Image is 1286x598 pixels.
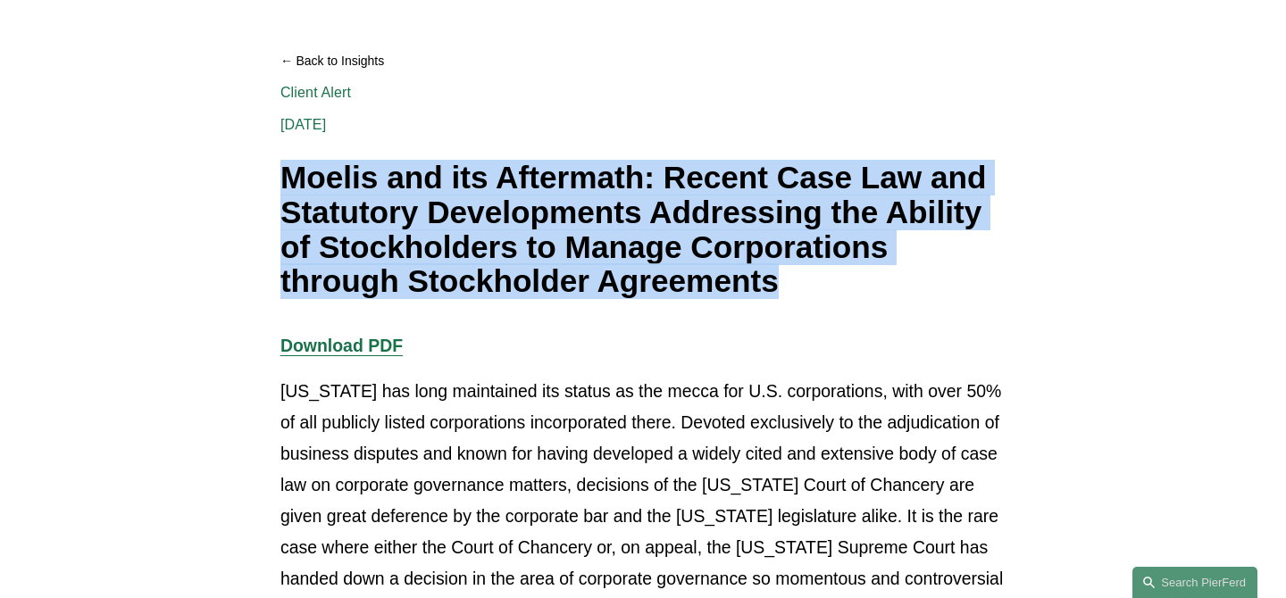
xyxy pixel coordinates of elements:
span: [DATE] [280,117,326,132]
h1: Moelis and its Aftermath: Recent Case Law and Statutory Developments Addressing the Ability of St... [280,161,1006,299]
a: Back to Insights [280,46,1006,77]
a: Download PDF [280,336,403,355]
a: Client Alert [280,85,351,100]
a: Search this site [1132,567,1257,598]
